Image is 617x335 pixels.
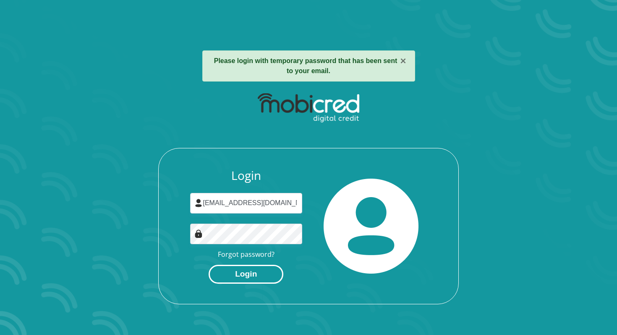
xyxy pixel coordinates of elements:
[218,250,275,259] a: Forgot password?
[214,57,397,74] strong: Please login with temporary password that has been sent to your email.
[258,93,359,123] img: mobicred logo
[190,169,303,183] h3: Login
[190,193,303,214] input: Username
[400,56,406,66] button: ×
[194,229,203,238] img: Image
[209,265,283,284] button: Login
[194,199,203,207] img: user-icon image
